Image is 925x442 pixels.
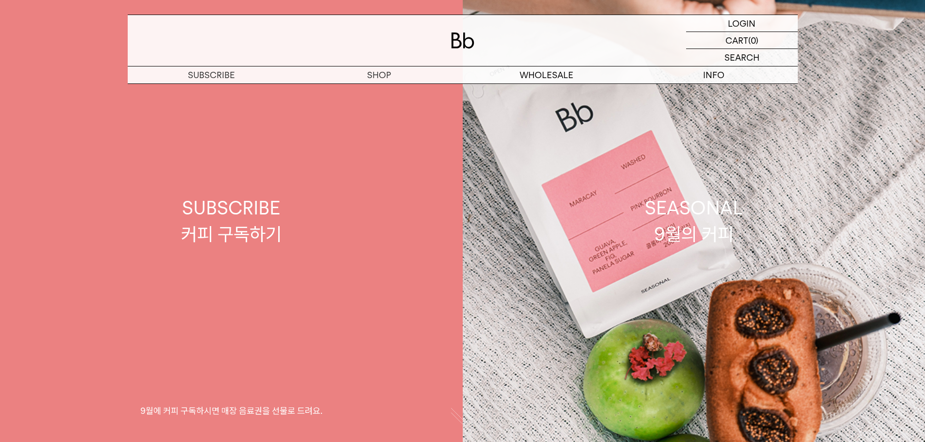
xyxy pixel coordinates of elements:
a: LOGIN [686,15,798,32]
a: SUBSCRIBE [128,66,295,83]
p: CART [725,32,748,49]
p: LOGIN [728,15,756,32]
div: SEASONAL 9월의 커피 [645,195,743,246]
p: WHOLESALE [463,66,630,83]
p: SEARCH [724,49,759,66]
a: CART (0) [686,32,798,49]
p: INFO [630,66,798,83]
p: (0) [748,32,758,49]
div: SUBSCRIBE 커피 구독하기 [181,195,282,246]
img: 로고 [451,33,474,49]
a: SHOP [295,66,463,83]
